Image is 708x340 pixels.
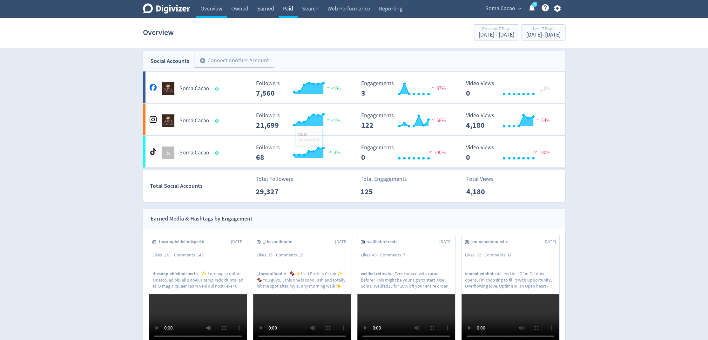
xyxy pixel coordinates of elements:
p: 🍫✨ Iced Protein Cacao ✨🍫 You guys… this one is sooo lush and totally hit the spot after my sunny ... [257,271,347,289]
img: positive-performance.svg [325,117,331,122]
span: [DATE] [543,239,556,245]
span: 143 [197,252,204,258]
div: Likes [465,252,484,258]
span: 19 [299,252,303,258]
img: negative-performance.svg [535,117,541,122]
p: Total Views [466,175,503,183]
span: 100% [532,149,550,156]
svg: Video Views 4,180 [463,112,558,129]
p: Total Followers [256,175,293,183]
span: 130 [164,252,171,258]
button: Previous 7 Days[DATE] - [DATE] [474,24,519,40]
div: Social Accounts [151,57,189,66]
a: Connect Another Account [189,55,274,68]
span: 100% [428,149,446,156]
span: wellfed.retreats [367,239,401,245]
img: negative-performance.svg [428,149,434,154]
p: Ever cooked with cacao before? This might be your sign to start. Use Soma_Wellfed10 for 10% off y... [361,271,452,289]
div: Likes [152,252,174,258]
div: Previous 7 Days [479,27,514,32]
span: 3% [327,149,341,156]
span: 17 [507,252,512,258]
img: Soma Cacao undefined [162,114,174,127]
span: 32 [476,252,481,258]
span: Data last synced: 7 Oct 2025, 6:02am (AEDT) [215,151,220,155]
svg: Engagements 0 [358,145,453,161]
span: 48 [372,252,377,258]
div: S [162,146,174,159]
img: negative-performance.svg [532,149,539,154]
span: 36 [268,252,273,258]
a: SSoma Cacao Followers --- Followers 68 3% Engagements 0 Engagements 0 100% Video Views 0 Video Vi... [143,136,565,167]
h5: Soma Cacao [179,85,209,92]
span: add_circle [199,58,206,64]
img: positive-performance.svg [327,149,334,154]
div: [DATE] - [DATE] [479,32,514,38]
div: Comments [174,252,207,258]
a: Soma Cacao undefinedSoma Cacao Followers --- Followers 7,560 <1% Engagements 3 Engagements 3 87% ... [143,71,565,103]
div: Comments [380,252,409,258]
span: 54% [535,117,550,124]
span: 7 [403,252,405,258]
div: Comments [276,252,307,258]
span: Data last synced: 7 Oct 2025, 10:02pm (AEDT) [215,119,220,123]
div: Comments [484,252,515,258]
svg: Engagements 122 [358,112,453,129]
svg: Followers --- [253,112,348,129]
svg: Followers --- [253,145,348,161]
img: positive-performance.svg [325,85,331,90]
span: 58% [430,117,446,124]
h1: Overview [143,22,174,43]
span: [DATE] [335,239,347,245]
div: Last 7 Days [526,27,561,32]
p: Total Engagements [361,175,407,183]
h5: Soma Cacao [179,149,209,157]
svg: Engagements 3 [358,80,453,97]
span: _ 0% [540,85,550,92]
p: 125 [361,186,397,197]
p: 29,327 [256,186,292,197]
div: Earned Media & Hashtags by Engagement [151,214,253,223]
svg: Followers --- [253,80,348,97]
img: Soma Cacao undefined [162,82,174,95]
p: 4,180 [466,186,503,197]
div: [DATE] - [DATE] [526,32,561,38]
span: <1% [325,117,341,124]
p: As the “O” in October opens, I’m choosing to fill it with Opportunity, Overflowing love, Optimism... [465,271,556,289]
div: Likes [257,252,276,258]
button: Connect Another Account [194,54,274,68]
span: _thesoulfoodie [257,271,289,277]
span: Data last synced: 7 Oct 2025, 10:02pm (AEDT) [215,87,220,91]
img: negative-performance.svg [430,117,436,122]
a: 5 [532,2,537,7]
span: <1% [325,85,341,92]
div: Total Social Accounts [150,181,251,191]
button: Soma Cacao [483,3,523,14]
a: Soma Cacao undefinedSoma Cacao Followers --- Followers 21,699 <1% Engagements 122 Engagements 122... [143,104,565,135]
span: _thesoulfoodie [263,239,296,245]
span: [DATE] [231,239,243,245]
img: negative-performance.svg [430,85,436,90]
span: thesimplelifefindsperth [159,239,208,245]
text: 5 [534,2,535,7]
button: Last 7 Days[DATE]- [DATE] [522,24,565,40]
span: expand_more [517,6,523,11]
span: thesimplelifefindsperth [152,271,201,277]
span: wellfed.retreats [361,271,394,277]
span: Soma Cacao [485,3,515,14]
svg: Video Views 0 [463,145,558,161]
svg: Video Views 0 [463,80,558,97]
div: Likes [361,252,380,258]
p: ✨ Loremipsu dolors ametco, adipis, eli s doeius temp incididuntu lab et. D mag aliquaeni adm veni... [152,271,243,289]
span: [DATE] [439,239,452,245]
span: emmahedoholistic [465,271,505,277]
span: 87% [430,85,446,92]
h5: Soma Cacao [179,117,209,125]
span: emmahedoholistic [471,239,511,245]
